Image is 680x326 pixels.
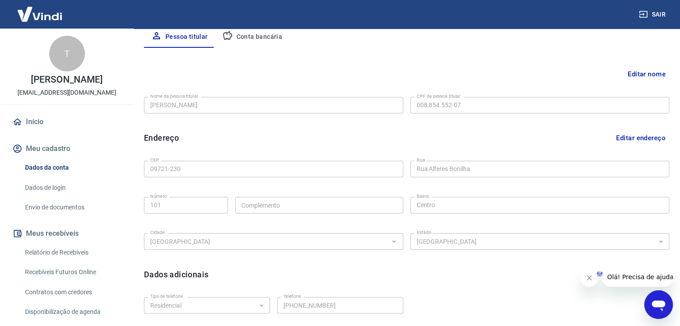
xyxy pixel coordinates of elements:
a: Relatório de Recebíveis [21,243,123,262]
iframe: Botão para abrir a janela de mensagens [644,290,673,319]
button: Editar dados adicionais [587,266,669,283]
a: Envio de documentos [21,198,123,217]
div: T [49,36,85,71]
label: Número [150,193,167,200]
a: Disponibilização de agenda [21,303,123,321]
button: Pessoa titular [144,26,215,48]
input: Digite aqui algumas palavras para buscar a cidade [147,236,386,247]
span: Olá! Precisa de ajuda? [5,6,75,13]
label: Estado [417,229,431,236]
a: Dados da conta [21,159,123,177]
a: Contratos com credores [21,283,123,301]
button: Sair [637,6,669,23]
button: Editar endereço [612,130,669,146]
label: Bairro [417,193,429,200]
iframe: Mensagem da empresa [602,267,673,287]
a: Recebíveis Futuros Online [21,263,123,281]
label: Cidade [150,229,165,236]
img: Vindi [11,0,69,28]
a: Início [11,112,123,132]
label: Tipo de telefone [150,293,183,300]
button: Meus recebíveis [11,224,123,243]
h6: Endereço [144,132,179,144]
button: Meu cadastro [11,139,123,159]
label: Rua [417,157,425,163]
h6: Dados adicionais [144,268,208,280]
p: [PERSON_NAME] [31,75,102,84]
label: Telefone [283,293,301,300]
button: Conta bancária [215,26,290,48]
p: [EMAIL_ADDRESS][DOMAIN_NAME] [17,88,116,97]
label: Nome da pessoa titular [150,93,198,100]
iframe: Fechar mensagem [580,269,598,287]
button: Editar nome [624,66,669,83]
a: Dados de login [21,179,123,197]
label: CEP [150,157,159,163]
label: CPF da pessoa titular [417,93,461,100]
